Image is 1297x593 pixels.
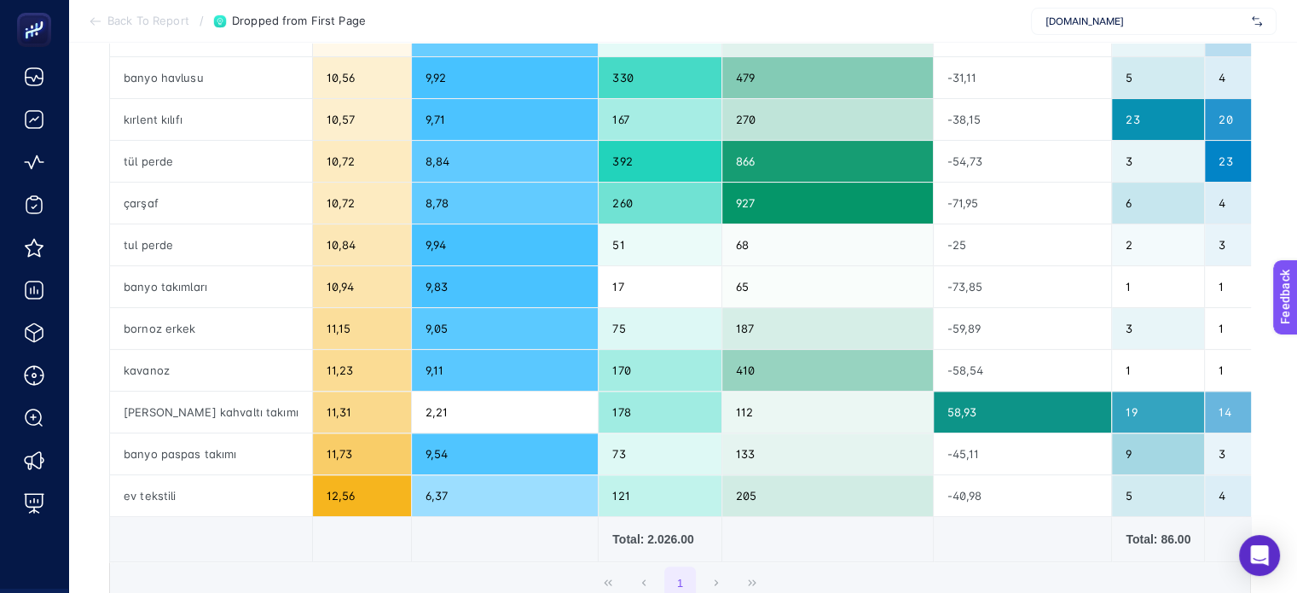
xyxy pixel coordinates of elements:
[313,350,411,391] div: 11,23
[110,183,312,224] div: çarşaf
[934,57,1112,98] div: -31,11
[110,141,312,182] div: tül perde
[934,266,1112,307] div: -73,85
[722,475,933,516] div: 205
[110,308,312,349] div: bornoz erkek
[722,308,933,349] div: 187
[1045,15,1245,28] span: [DOMAIN_NAME]
[1112,99,1204,140] div: 23
[599,224,721,265] div: 51
[110,224,312,265] div: tul perde
[934,183,1112,224] div: -71,95
[10,5,65,19] span: Feedback
[110,99,312,140] div: kırlent kılıfı
[722,99,933,140] div: 270
[412,224,598,265] div: 9,94
[313,392,411,433] div: 11,31
[599,475,721,516] div: 121
[599,308,721,349] div: 75
[313,475,411,516] div: 12,56
[934,392,1112,433] div: 58,93
[1112,433,1204,474] div: 9
[934,141,1112,182] div: -54,73
[232,15,366,28] span: Dropped from First Page
[412,475,598,516] div: 6,37
[599,57,721,98] div: 330
[722,433,933,474] div: 133
[313,266,411,307] div: 10,94
[934,475,1112,516] div: -40,98
[110,475,312,516] div: ev tekstili
[722,266,933,307] div: 65
[934,99,1112,140] div: -38,15
[722,183,933,224] div: 927
[313,57,411,98] div: 10,56
[722,57,933,98] div: 479
[313,433,411,474] div: 11,73
[599,141,721,182] div: 392
[412,57,598,98] div: 9,92
[599,350,721,391] div: 170
[313,183,411,224] div: 10,72
[722,224,933,265] div: 68
[1112,308,1204,349] div: 3
[313,99,411,140] div: 10,57
[313,141,411,182] div: 10,72
[599,433,721,474] div: 73
[1112,392,1204,433] div: 19
[110,392,312,433] div: [PERSON_NAME] kahvaltı takımı
[1239,535,1280,576] div: Open Intercom Messenger
[412,350,598,391] div: 9,11
[722,141,933,182] div: 866
[313,224,411,265] div: 10,84
[1112,350,1204,391] div: 1
[412,141,598,182] div: 8,84
[110,350,312,391] div: kavanoz
[612,531,708,548] div: Total: 2.026.00
[110,266,312,307] div: banyo takımları
[1112,57,1204,98] div: 5
[1126,531,1190,548] div: Total: 86.00
[1112,475,1204,516] div: 5
[722,392,933,433] div: 112
[934,433,1112,474] div: -45,11
[110,57,312,98] div: banyo havlusu
[412,99,598,140] div: 9,71
[599,392,721,433] div: 178
[412,183,598,224] div: 8,78
[107,15,189,28] span: Back To Report
[934,350,1112,391] div: -58,54
[313,308,411,349] div: 11,15
[722,350,933,391] div: 410
[110,433,312,474] div: banyo paspas takımı
[599,99,721,140] div: 167
[599,183,721,224] div: 260
[1112,266,1204,307] div: 1
[599,266,721,307] div: 17
[200,14,204,27] span: /
[1112,183,1204,224] div: 6
[412,266,598,307] div: 9,83
[412,308,598,349] div: 9,05
[934,308,1112,349] div: -59,89
[1252,13,1262,30] img: svg%3e
[1112,224,1204,265] div: 2
[412,392,598,433] div: 2,21
[1112,141,1204,182] div: 3
[412,433,598,474] div: 9,54
[934,224,1112,265] div: -25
